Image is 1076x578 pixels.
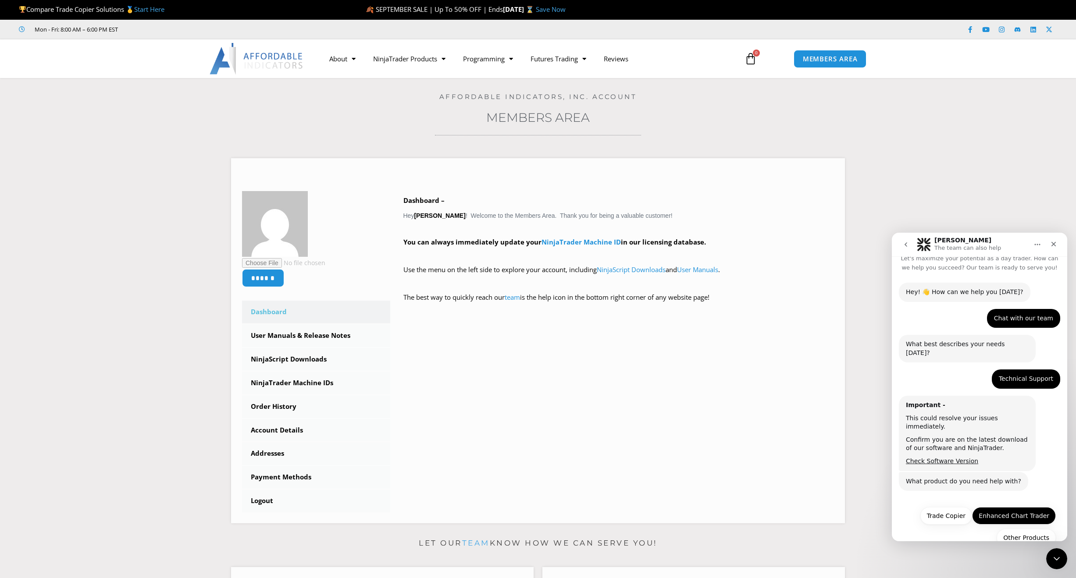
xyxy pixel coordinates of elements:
[522,49,595,69] a: Futures Trading
[105,296,164,314] button: Other Products
[677,265,718,274] a: User Manuals
[19,5,164,14] span: Compare Trade Copier Solutions 🥇
[242,191,308,257] img: fcee5a1fb70e62a1de915e33a3686a5ce2d37c20f03b33d170a876246941bdfc
[32,24,118,35] span: Mon - Fri: 8:00 AM – 6:00 PM EST
[803,56,858,62] span: MEMBERS AREA
[403,196,445,205] b: Dashboard –
[242,324,390,347] a: User Manuals & Release Notes
[403,264,834,288] p: Use the menu on the left side to explore your account, including and .
[242,466,390,489] a: Payment Methods
[505,293,520,301] a: team
[486,110,590,125] a: Members Area
[242,419,390,442] a: Account Details
[454,49,522,69] a: Programming
[242,442,390,465] a: Addresses
[414,212,465,219] strong: [PERSON_NAME]
[242,372,390,394] a: NinjaTrader Machine IDs
[753,50,760,57] span: 0
[794,50,867,68] a: MEMBERS AREA
[130,25,262,34] iframe: Customer reviews powered by Trustpilot
[134,5,164,14] a: Start Here
[892,233,1067,541] iframe: Intercom live chat
[321,49,734,69] nav: Menu
[597,265,666,274] a: NinjaScript Downloads
[403,238,706,246] strong: You can always immediately update your in our licensing database.
[242,395,390,418] a: Order History
[210,43,304,74] img: LogoAI
[542,238,621,246] a: NinjaTrader Machine ID
[731,46,770,71] a: 0
[503,5,536,14] strong: [DATE] ⌛
[242,489,390,512] a: Logout
[403,195,834,316] div: Hey ! Welcome to the Members Area. Thank you for being a valuable customer!
[536,5,566,14] a: Save Now
[242,348,390,371] a: NinjaScript Downloads
[231,536,845,550] p: Let our know how we can serve you!
[321,49,364,69] a: About
[19,6,26,13] img: 🏆
[366,5,503,14] span: 🍂 SEPTEMBER SALE | Up To 50% OFF | Ends
[439,92,637,101] a: Affordable Indicators, Inc. Account
[462,539,490,547] a: team
[242,301,390,323] a: Dashboard
[1046,548,1067,569] iframe: Intercom live chat
[403,291,834,316] p: The best way to quickly reach our is the help icon in the bottom right corner of any website page!
[364,49,454,69] a: NinjaTrader Products
[595,49,637,69] a: Reviews
[242,301,390,512] nav: Account pages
